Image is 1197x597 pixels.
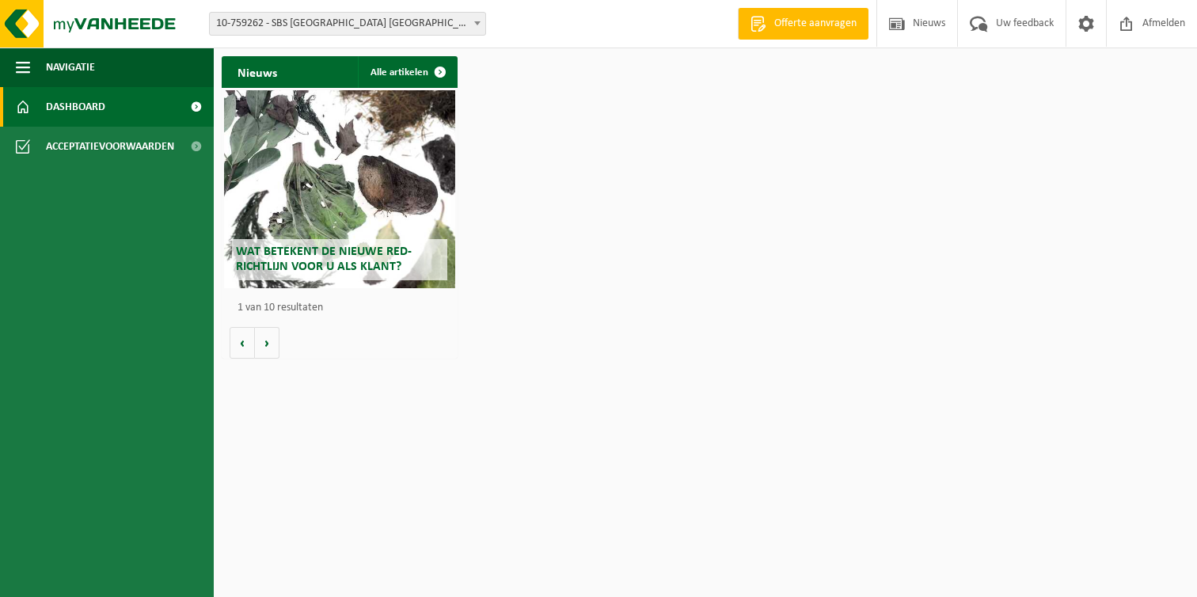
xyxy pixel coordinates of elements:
[209,12,486,36] span: 10-759262 - SBS BELGIUM NV/GERT LATE NIGHT - ANTWERPEN
[358,56,456,88] a: Alle artikelen
[210,13,485,35] span: 10-759262 - SBS BELGIUM NV/GERT LATE NIGHT - ANTWERPEN
[255,327,279,359] button: Volgende
[46,127,174,166] span: Acceptatievoorwaarden
[222,56,293,87] h2: Nieuws
[236,245,412,273] span: Wat betekent de nieuwe RED-richtlijn voor u als klant?
[237,302,450,314] p: 1 van 10 resultaten
[46,48,95,87] span: Navigatie
[46,87,105,127] span: Dashboard
[224,90,455,288] a: Wat betekent de nieuwe RED-richtlijn voor u als klant?
[738,8,868,40] a: Offerte aanvragen
[770,16,861,32] span: Offerte aanvragen
[230,327,255,359] button: Vorige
